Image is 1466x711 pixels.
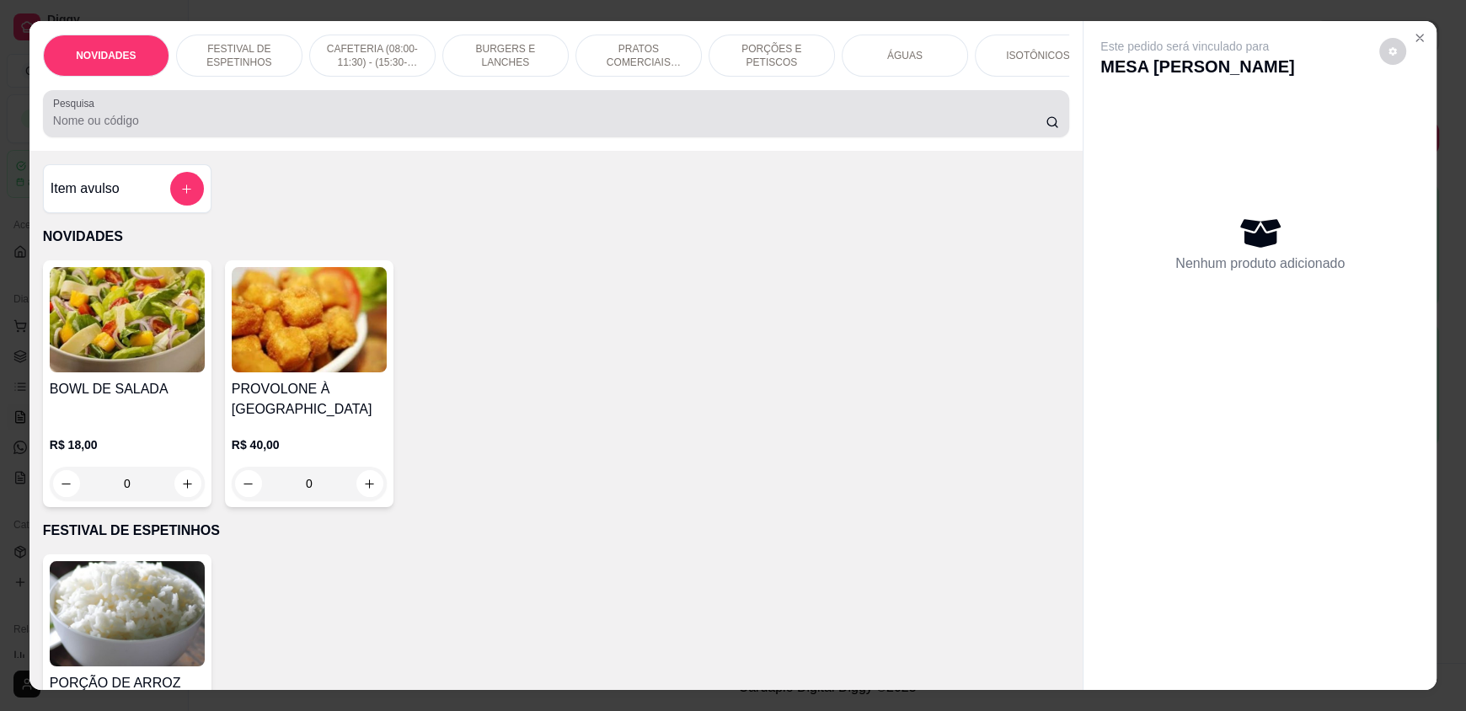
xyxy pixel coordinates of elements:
[43,521,1069,541] p: FESTIVAL DE ESPETINHOS
[457,42,554,69] p: BURGERS E LANCHES
[50,267,205,372] img: product-image
[887,49,923,62] p: ÁGUAS
[43,227,1069,247] p: NOVIDADES
[1379,38,1406,65] button: decrease-product-quantity
[232,379,387,420] h4: PROVOLONE À [GEOGRAPHIC_DATA]
[50,436,205,453] p: R$ 18,00
[324,42,421,69] p: CAFETERIA (08:00-11:30) - (15:30-18:00)
[50,561,205,666] img: product-image
[190,42,288,69] p: FESTIVAL DE ESPETINHOS
[51,179,120,199] h4: Item avulso
[590,42,688,69] p: PRATOS COMERCIAIS (11:30-15:30)
[235,470,262,497] button: decrease-product-quantity
[76,49,136,62] p: NOVIDADES
[1006,49,1069,62] p: ISOTÔNICOS
[232,436,387,453] p: R$ 40,00
[1406,24,1433,51] button: Close
[1100,38,1294,55] p: Este pedido será vinculado para
[53,96,100,110] label: Pesquisa
[232,267,387,372] img: product-image
[170,172,204,206] button: add-separate-item
[1175,254,1345,274] p: Nenhum produto adicionado
[53,470,80,497] button: decrease-product-quantity
[356,470,383,497] button: increase-product-quantity
[50,379,205,399] h4: BOWL DE SALADA
[53,112,1046,129] input: Pesquisa
[1100,55,1294,78] p: MESA [PERSON_NAME]
[174,470,201,497] button: increase-product-quantity
[723,42,821,69] p: PORÇÕES E PETISCOS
